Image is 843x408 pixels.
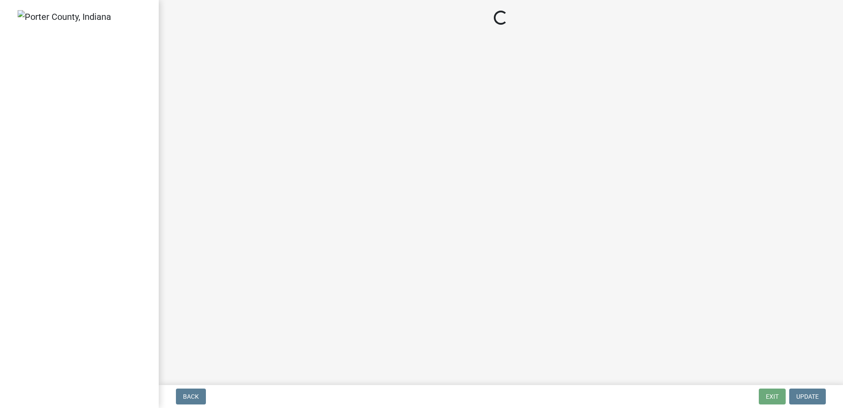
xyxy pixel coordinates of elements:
[18,10,111,23] img: Porter County, Indiana
[789,389,826,404] button: Update
[176,389,206,404] button: Back
[759,389,786,404] button: Exit
[183,393,199,400] span: Back
[796,393,819,400] span: Update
